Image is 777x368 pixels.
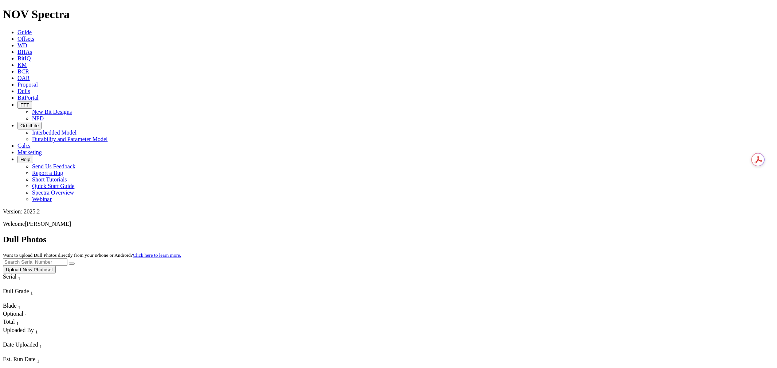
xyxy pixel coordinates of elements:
div: Uploaded By Sort None [3,327,87,335]
a: Interbedded Model [32,129,76,136]
a: Quick Start Guide [32,183,74,189]
div: Column Menu [3,335,87,341]
a: WD [17,42,27,48]
span: Serial [3,273,16,280]
a: Webinar [32,196,52,202]
a: NPD [32,115,44,121]
sub: 1 [39,344,42,349]
button: OrbitLite [17,122,42,129]
div: Column Menu [3,281,34,288]
h2: Dull Photos [3,235,774,244]
sub: 1 [37,358,39,364]
div: Serial Sort None [3,273,34,281]
button: FTT [17,101,32,109]
div: Sort None [3,341,58,356]
a: BitIQ [17,55,31,61]
div: Total Sort None [3,319,28,327]
a: OAR [17,75,30,81]
div: Optional Sort None [3,311,28,319]
a: BHAs [17,49,32,55]
span: Dull Grade [3,288,29,294]
a: BCR [17,68,29,75]
a: BitPortal [17,95,39,101]
a: Send Us Feedback [32,163,75,169]
span: Sort None [16,319,19,325]
a: Report a Bug [32,170,63,176]
a: Short Tutorials [32,176,67,183]
small: Want to upload Dull Photos directly from your iPhone or Android? [3,252,181,258]
span: Sort None [31,288,33,294]
sub: 1 [31,290,33,296]
span: Help [20,157,30,162]
span: Sort None [18,273,20,280]
sub: 1 [18,276,20,281]
span: Uploaded By [3,327,34,333]
a: Calcs [17,143,31,149]
sub: 1 [18,305,20,310]
span: Blade [3,303,16,309]
span: Sort None [37,356,39,362]
sub: 1 [25,313,27,318]
span: Sort None [39,341,42,348]
div: Est. Run Date Sort None [3,356,54,364]
span: Optional [3,311,23,317]
div: Column Menu [3,349,58,356]
a: New Bit Designs [32,109,72,115]
a: Proposal [17,81,38,88]
a: Offsets [17,36,34,42]
input: Search Serial Number [3,258,67,266]
a: Guide [17,29,32,35]
span: Total [3,319,15,325]
div: Blade Sort None [3,303,28,311]
div: Sort None [3,273,34,288]
div: Date Uploaded Sort None [3,341,58,349]
a: Durability and Parameter Model [32,136,108,142]
div: Sort None [3,327,87,341]
div: Sort None [3,311,28,319]
div: Sort None [3,319,28,327]
span: FTT [20,102,29,108]
p: Welcome [3,221,774,227]
span: OrbitLite [20,123,39,128]
span: [PERSON_NAME] [25,221,71,227]
div: Column Menu [3,296,54,303]
span: Sort None [18,303,20,309]
div: Sort None [3,303,28,311]
span: Est. Run Date [3,356,35,362]
div: Sort None [3,288,54,303]
span: Sort None [25,311,27,317]
button: Upload New Photoset [3,266,56,273]
h1: NOV Spectra [3,8,774,21]
span: Sort None [35,327,38,333]
span: Date Uploaded [3,341,38,348]
a: Spectra Overview [32,189,74,196]
sub: 1 [35,329,38,335]
a: Marketing [17,149,42,155]
sub: 1 [16,321,19,327]
button: Help [17,156,33,163]
a: Click here to learn more. [133,252,181,258]
a: KM [17,62,27,68]
div: Dull Grade Sort None [3,288,54,296]
a: Dulls [17,88,30,94]
div: Version: 2025.2 [3,208,774,215]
